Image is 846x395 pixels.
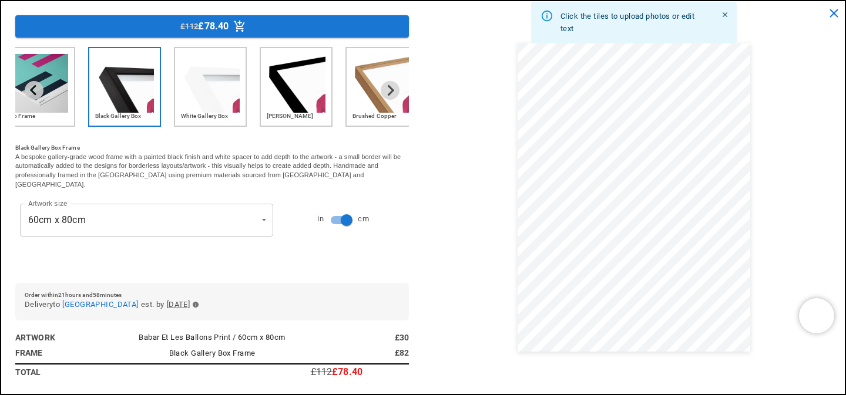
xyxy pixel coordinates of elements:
[15,330,409,380] table: simple table
[15,331,114,344] h6: Artwork
[139,333,285,342] span: Babar Et Les Ballons Print / 60cm x 80cm
[20,204,273,237] div: 60cm x 80cm
[267,113,325,120] h6: [PERSON_NAME]
[198,22,229,31] p: £78.40
[95,113,154,120] h6: Black Gallery Box
[62,300,138,309] span: [GEOGRAPHIC_DATA]
[62,298,138,311] button: [GEOGRAPHIC_DATA]
[345,47,422,134] li: 5 of 6
[169,349,256,357] span: Black Gallery Box Frame
[718,8,732,22] button: Close
[317,212,324,225] span: in
[260,47,336,134] li: 4 of 6
[15,15,409,38] div: Menu buttons
[15,47,409,134] div: Frame Option
[822,1,846,25] button: close
[141,298,164,311] span: est. by
[15,366,114,379] h6: Total
[560,12,694,33] span: Click the tiles to upload photos or edit text
[381,81,399,100] button: Next slide
[88,47,164,134] li: 2 of 6
[799,298,834,333] iframe: Chatra live chat
[25,298,60,311] span: Delivery to
[332,367,362,377] p: £78.40
[167,298,190,311] span: [DATE]
[181,113,240,120] h6: White Gallery Box
[311,367,333,377] p: £112
[180,20,199,33] span: £112
[352,113,411,120] h6: Brushed Copper
[311,346,409,359] h6: £82
[174,47,250,134] li: 3 of 6
[15,15,409,38] button: £112£78.40
[311,331,409,344] h6: £30
[28,198,67,208] label: Artwork size
[15,153,409,190] p: A bespoke gallery-grade wood frame with a painted black finish and white spacer to add depth to t...
[25,292,399,298] h6: Order within 21 hours and 58 minutes
[25,81,43,100] button: Previous slide
[358,212,369,225] span: cm
[9,113,68,120] h6: No Frame
[15,346,114,359] h6: Frame
[2,47,79,134] li: 1 of 6
[15,143,409,153] h6: Black Gallery Box Frame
